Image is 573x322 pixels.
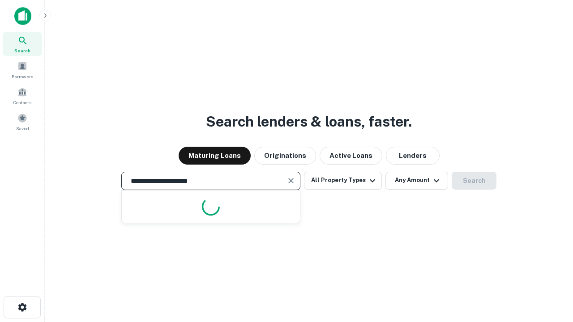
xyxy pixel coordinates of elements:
[3,58,42,82] a: Borrowers
[3,32,42,56] a: Search
[13,99,31,106] span: Contacts
[386,147,440,165] button: Lenders
[3,84,42,108] a: Contacts
[14,47,30,54] span: Search
[385,172,448,190] button: Any Amount
[528,250,573,293] iframe: Chat Widget
[14,7,31,25] img: capitalize-icon.png
[12,73,33,80] span: Borrowers
[179,147,251,165] button: Maturing Loans
[304,172,382,190] button: All Property Types
[320,147,382,165] button: Active Loans
[206,111,412,132] h3: Search lenders & loans, faster.
[3,110,42,134] a: Saved
[285,174,297,187] button: Clear
[16,125,29,132] span: Saved
[254,147,316,165] button: Originations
